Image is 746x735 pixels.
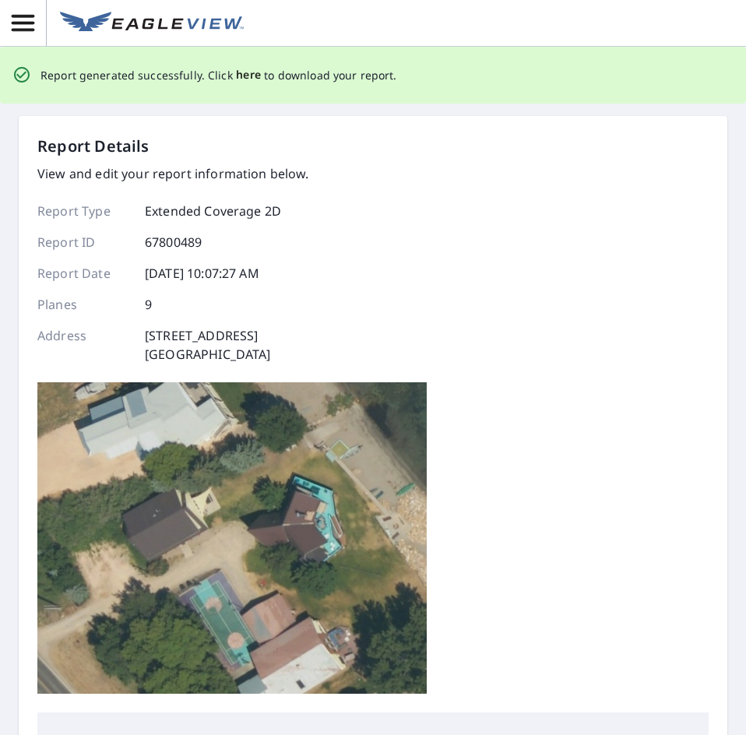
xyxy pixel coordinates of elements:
[37,264,131,283] p: Report Date
[37,135,150,158] p: Report Details
[60,12,244,35] img: EV Logo
[37,202,131,220] p: Report Type
[145,264,259,283] p: [DATE] 10:07:27 AM
[37,382,427,694] img: Top image
[145,326,271,364] p: [STREET_ADDRESS] [GEOGRAPHIC_DATA]
[145,295,152,314] p: 9
[145,233,202,251] p: 67800489
[37,233,131,251] p: Report ID
[236,65,262,85] button: here
[37,326,131,364] p: Address
[145,202,281,220] p: Extended Coverage 2D
[37,295,131,314] p: Planes
[40,65,397,85] p: Report generated successfully. Click to download your report.
[37,164,309,183] p: View and edit your report information below.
